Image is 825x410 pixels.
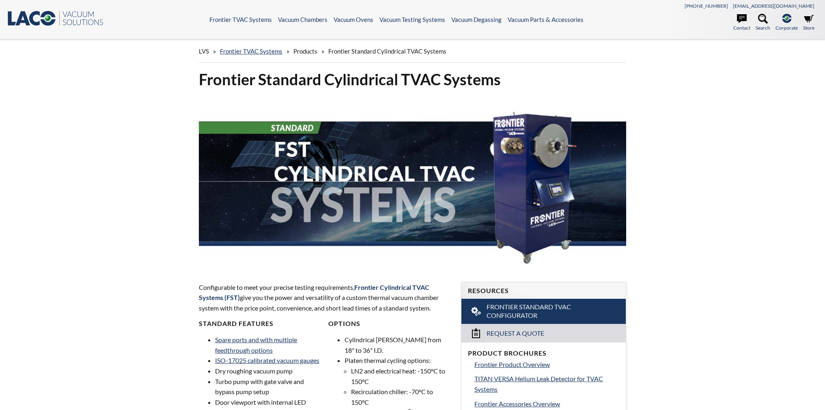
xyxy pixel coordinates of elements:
[468,349,619,358] h4: Product Brochures
[775,24,798,32] span: Corporate
[199,47,209,55] span: LVS
[379,16,445,23] a: Vacuum Testing Systems
[293,47,317,55] span: Products
[328,319,452,328] h4: Options
[209,16,272,23] a: Frontier TVAC Systems
[199,69,626,89] h1: Frontier Standard Cylindrical TVAC Systems
[756,14,770,32] a: Search
[199,319,322,328] h4: Standard Features
[487,303,602,320] span: Frontier Standard TVAC Configurator
[199,282,451,313] p: Configurable to meet your precise testing requirements, give you the power and versatility of a c...
[345,334,452,355] li: Cylindrical [PERSON_NAME] from 18" to 36" I.D.
[451,16,502,23] a: Vacuum Degassing
[328,47,446,55] span: Frontier Standard Cylindrical TVAC Systems
[215,366,322,376] li: Dry roughing vacuum pump
[461,299,626,324] a: Frontier Standard TVAC Configurator
[461,324,626,342] a: Request a Quote
[199,40,626,63] div: » » »
[351,366,452,386] li: LN2 and electrical heat: -150°C to 150°C
[474,360,550,368] span: Frontier Product Overview
[220,47,282,55] a: Frontier TVAC Systems
[474,373,619,394] a: TITAN VERSA Helium Leak Detector for TVAC Systems
[803,14,814,32] a: Store
[487,329,544,338] span: Request a Quote
[733,14,750,32] a: Contact
[215,356,319,364] a: ISO-17025 calibrated vacuum gauges
[474,359,619,370] a: Frontier Product Overview
[474,400,560,408] span: Frontier Accessories Overview
[199,96,626,267] img: FST Cylindrical TVAC Systems header
[278,16,327,23] a: Vacuum Chambers
[685,3,728,9] a: [PHONE_NUMBER]
[351,386,452,407] li: Recirculation chiller: -70°C to 150°C
[474,399,619,409] a: Frontier Accessories Overview
[334,16,373,23] a: Vacuum Ovens
[733,3,814,9] a: [EMAIL_ADDRESS][DOMAIN_NAME]
[215,376,322,397] li: Turbo pump with gate valve and bypass pump setup
[474,375,603,393] span: TITAN VERSA Helium Leak Detector for TVAC Systems
[508,16,584,23] a: Vacuum Parts & Accessories
[215,336,297,354] a: Spare ports and with multiple feedthrough options
[468,287,619,295] h4: Resources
